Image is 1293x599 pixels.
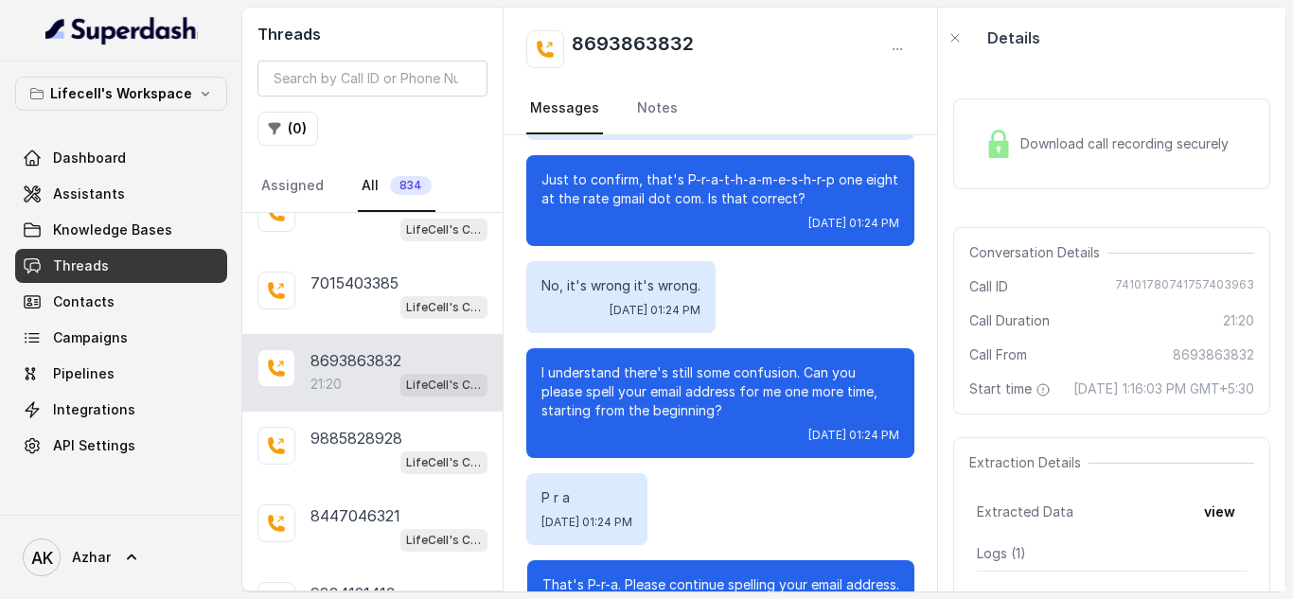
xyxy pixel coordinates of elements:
a: Threads [15,249,227,283]
span: [DATE] 01:24 PM [808,428,899,443]
p: LifeCell's Call Assistant [406,531,482,550]
p: 7015403385 [310,272,399,294]
button: (0) [257,112,318,146]
a: Dashboard [15,141,227,175]
p: I understand there's still some confusion. Can you please spell your email address for me one mor... [541,363,899,420]
span: Dashboard [53,149,126,167]
span: Download call recording securely [1020,134,1236,153]
span: Start time [969,379,1054,398]
span: Campaigns [53,328,128,347]
p: LifeCell's Call Assistant [406,220,482,239]
a: Assistants [15,177,227,211]
p: LifeCell's Call Assistant [406,298,482,317]
p: P r a [541,488,632,507]
span: [DATE] 01:24 PM [610,303,700,318]
img: light.svg [45,15,198,45]
p: Just to confirm, that's P-r-a-t-h-a-m-e-s-h-r-p one eight at the rate gmail dot com. Is that corr... [541,170,899,208]
span: [DATE] 01:24 PM [808,216,899,231]
h2: 8693863832 [572,30,694,68]
nav: Tabs [257,161,487,212]
span: 74101780741757403963 [1115,277,1254,296]
a: Campaigns [15,321,227,355]
a: Pipelines [15,357,227,391]
img: Lock Icon [984,130,1013,158]
span: 834 [390,176,432,195]
span: Call ID [969,277,1008,296]
p: No, it's wrong it's wrong. [541,276,700,295]
span: Pipelines [53,364,115,383]
span: 21:20 [1223,311,1254,330]
span: Extracted Data [977,502,1073,521]
p: 21:20 [310,375,342,394]
p: That's P-r-a. Please continue spelling your email address. [542,575,899,594]
span: Knowledge Bases [53,220,172,239]
span: Azhar [72,548,111,567]
span: Conversation Details [969,243,1107,262]
p: LifeCell's Call Assistant [406,453,482,472]
a: Knowledge Bases [15,213,227,247]
span: Threads [53,256,109,275]
a: All834 [358,161,435,212]
span: [DATE] 1:16:03 PM GMT+5:30 [1073,379,1254,398]
a: Assigned [257,161,328,212]
span: [DATE] 01:24 PM [541,515,632,530]
p: 9885828928 [310,427,402,449]
a: Integrations [15,393,227,427]
input: Search by Call ID or Phone Number [257,61,487,97]
span: Contacts [53,292,115,311]
a: Azhar [15,531,227,584]
span: Call Duration [969,311,1050,330]
p: Details [987,26,1040,49]
span: Assistants [53,185,125,203]
span: Extraction Details [969,453,1089,472]
span: Integrations [53,400,135,419]
h2: Threads [257,23,487,45]
span: 8693863832 [1173,345,1254,364]
span: Call From [969,345,1027,364]
button: view [1193,495,1247,529]
p: LifeCell's Call Assistant [406,376,482,395]
p: 8693863832 [310,349,401,372]
button: Lifecell's Workspace [15,77,227,111]
nav: Tabs [526,83,914,134]
a: Contacts [15,285,227,319]
a: API Settings [15,429,227,463]
p: 8447046321 [310,504,400,527]
a: Notes [633,83,682,134]
text: AK [31,548,53,568]
span: API Settings [53,436,135,455]
p: Logs ( 1 ) [977,544,1247,563]
p: Lifecell's Workspace [50,82,192,105]
a: Messages [526,83,603,134]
